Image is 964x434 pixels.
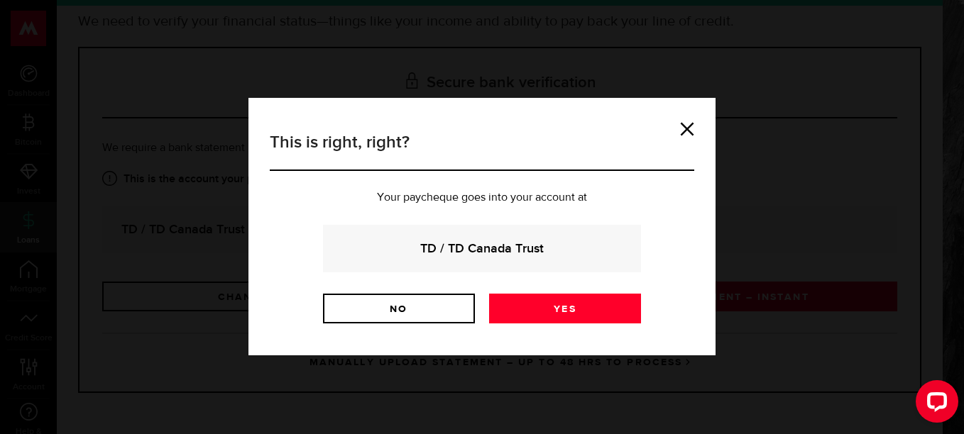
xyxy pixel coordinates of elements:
a: No [323,294,475,323]
a: Yes [489,294,641,323]
h3: This is right, right? [270,130,694,171]
iframe: LiveChat chat widget [904,374,964,434]
strong: TD / TD Canada Trust [342,239,622,258]
p: Your paycheque goes into your account at [270,192,694,204]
